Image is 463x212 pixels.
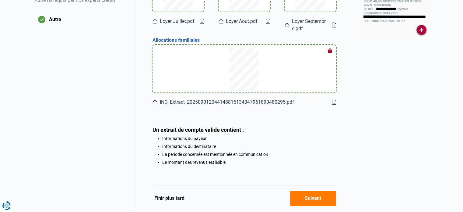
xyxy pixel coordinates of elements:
a: Download [332,100,336,105]
button: Autre [34,12,128,27]
li: Informations du destinataire [162,144,336,149]
span: Loyer Septembre.pdf [292,18,327,32]
h3: Allocations familiales [153,37,336,44]
li: La période concernée est mentionnée en communication [162,152,336,157]
a: Download [266,19,270,24]
li: Le montant des revenus est lisible [162,160,336,165]
span: ING_Extract_202509012044148815134347961890480295.pdf [160,99,294,106]
div: Un extrait de compte valide contient : [153,127,336,133]
a: Download [200,19,204,24]
span: Loyer Juillet.pdf [160,18,195,25]
button: Suivant [290,191,336,206]
li: Informations du payeur [162,136,336,141]
span: Loyer Aout.pdf [226,18,258,25]
a: Download [332,23,336,27]
button: Finir plus tard [153,194,186,202]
